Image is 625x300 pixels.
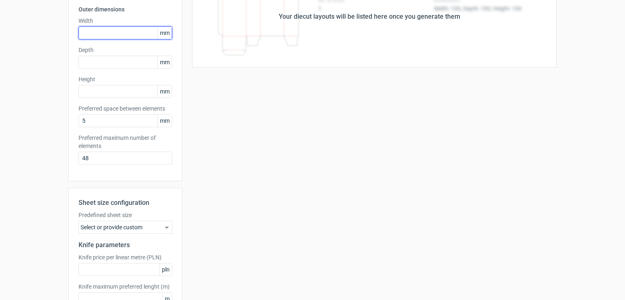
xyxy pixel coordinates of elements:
h3: Outer dimensions [79,5,172,13]
span: mm [157,115,172,127]
div: Select or provide custom [79,221,172,234]
span: mm [157,27,172,39]
span: pln [160,263,172,276]
label: Height [79,75,172,83]
label: Knife price per linear metre (PLN) [79,253,172,261]
span: mm [157,85,172,98]
label: Predefined sheet size [79,211,172,219]
h2: Knife parameters [79,240,172,250]
label: Preferred maximum number of elements [79,134,172,150]
label: Width [79,17,172,25]
span: mm [157,56,172,68]
div: Your diecut layouts will be listed here once you generate them [279,12,460,22]
label: Preferred space between elements [79,104,172,113]
label: Depth [79,46,172,54]
label: Knife maximum preferred lenght (m) [79,283,172,291]
h2: Sheet size configuration [79,198,172,208]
